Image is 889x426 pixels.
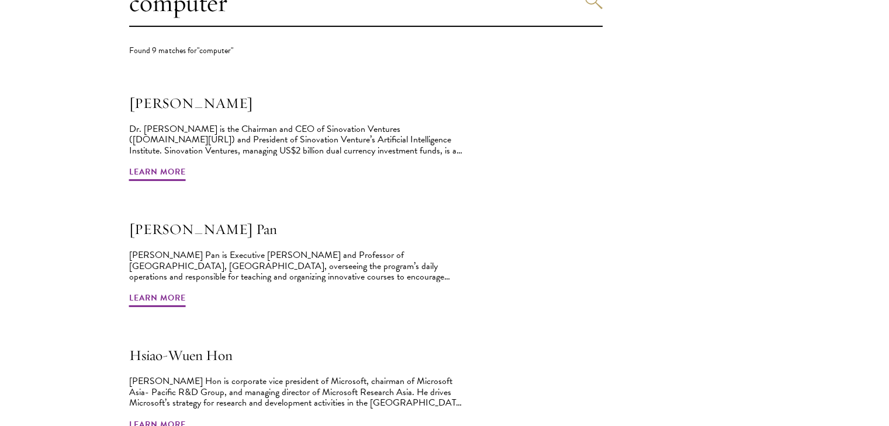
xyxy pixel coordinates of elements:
[129,44,603,57] div: Found 9 matches for
[129,344,465,367] h2: Hsiao-Wuen Hon
[129,165,186,183] span: Learn More
[129,250,465,282] div: [PERSON_NAME] Pan is Executive [PERSON_NAME] and Professor of [GEOGRAPHIC_DATA], [GEOGRAPHIC_DATA...
[129,124,465,156] div: Dr. [PERSON_NAME] is the Chairman and CEO of Sinovation Ventures ([DOMAIN_NAME][URL]) and Preside...
[129,218,465,309] a: [PERSON_NAME] Pan [PERSON_NAME] Pan is Executive [PERSON_NAME] and Professor of [GEOGRAPHIC_DATA]...
[129,376,465,408] div: [PERSON_NAME] Hon is corporate vice president of Microsoft, chairman of Microsoft Asia- Pacific R...
[129,92,465,183] a: [PERSON_NAME] Dr. [PERSON_NAME] is the Chairman and CEO of Sinovation Ventures ([DOMAIN_NAME][URL...
[129,92,465,115] h2: [PERSON_NAME]
[197,44,233,57] span: "computer"
[129,291,186,309] span: Learn More
[129,218,465,241] h2: [PERSON_NAME] Pan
